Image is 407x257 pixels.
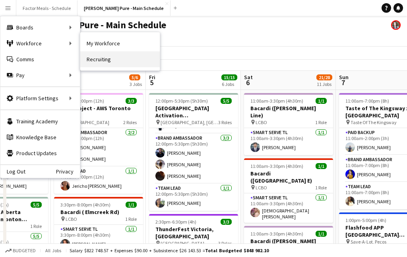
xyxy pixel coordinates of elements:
[54,208,143,216] h3: Bacardi ( Elmcreek Rd)
[221,98,232,104] span: 5/5
[60,202,110,208] span: 3:30pm-8:00pm (4h30m)
[244,158,333,223] app-job-card: 11:00am-3:30pm (4h30m)1/1Bacardi ([GEOGRAPHIC_DATA] E) LCBO1 RoleSmart Serve TL1/111:00am-3:30pm ...
[123,119,137,125] span: 2 Roles
[149,74,155,81] span: Fri
[391,20,401,30] app-user-avatar: Ashleigh Rains
[161,240,204,246] span: [GEOGRAPHIC_DATA]
[126,98,137,104] span: 3/3
[54,197,143,252] app-job-card: 3:30pm-8:00pm (4h30m)1/1Bacardi ( Elmcreek Rd) LCBO1 RoleSmart Serve TL1/13:30pm-8:00pm (4h30m)[P...
[80,35,160,51] a: My Workforce
[250,163,303,169] span: 11:00am-3:30pm (4h30m)
[244,74,253,81] span: Sat
[149,226,238,240] h3: ThunderFest Victoria, [GEOGRAPHIC_DATA]
[244,105,333,119] h3: Bacardi ([PERSON_NAME] Line)
[316,74,332,80] span: 21/28
[345,98,389,104] span: 11:00am-7:00pm (8h)
[316,231,327,237] span: 1/1
[205,247,269,253] span: Total Budgeted $848 982.10
[250,98,303,104] span: 11:00am-3:30pm (4h30m)
[56,168,80,175] a: Privacy
[218,240,232,246] span: 3 Roles
[218,119,232,125] span: 3 Roles
[0,51,80,67] a: Comms
[0,168,25,175] a: Log Out
[149,184,238,211] app-card-role: Team Lead1/112:00pm-5:30pm (5h30m)[PERSON_NAME]
[244,238,333,252] h3: Bacardi ([PERSON_NAME] Ave)
[243,78,253,87] span: 6
[54,93,143,194] app-job-card: 7:00am-7:00pm (12h)3/3Trio Project - AWS Toronto Summit [GEOGRAPHIC_DATA]2 RolesBrand Ambassador2...
[129,74,140,80] span: 5/6
[244,128,333,155] app-card-role: Smart Serve TL1/111:00am-3:30pm (4h30m)[PERSON_NAME]
[244,193,333,223] app-card-role: Smart Serve TL1/111:00am-3:30pm (4h30m)[DEMOGRAPHIC_DATA][PERSON_NAME]
[4,246,37,255] button: Budgeted
[54,105,143,119] h3: Trio Project - AWS Toronto Summit
[66,119,109,125] span: [GEOGRAPHIC_DATA]
[0,19,80,35] div: Boards
[256,185,267,191] span: LCBO
[66,216,77,222] span: LCBO
[244,170,333,184] h3: Bacardi ([GEOGRAPHIC_DATA] E)
[80,51,160,67] a: Recruiting
[0,67,80,83] div: Pay
[0,113,80,129] a: Training Academy
[30,223,42,229] span: 1 Role
[70,247,269,253] div: Salary $822 748.57 + Expenses $90.00 + Subsistence $26 143.53 =
[250,231,303,237] span: 11:00am-3:30pm (4h30m)
[126,202,137,208] span: 1/1
[149,93,238,211] app-job-card: 12:00pm-5:30pm (5h30m)5/5[GEOGRAPHIC_DATA] Activation [GEOGRAPHIC_DATA] [GEOGRAPHIC_DATA], [GEOGR...
[244,93,333,155] app-job-card: 11:00am-3:30pm (4h30m)1/1Bacardi ([PERSON_NAME] Line) LCBO1 RoleSmart Serve TL1/111:00am-3:30pm (...
[78,0,171,16] button: [PERSON_NAME] Pure - Main Schedule
[221,74,237,80] span: 15/15
[339,74,349,81] span: Sun
[338,78,349,87] span: 7
[315,185,327,191] span: 1 Role
[31,202,42,208] span: 5/5
[222,81,237,87] div: 6 Jobs
[44,247,63,253] span: All jobs
[54,128,143,167] app-card-role: Brand Ambassador2/27:00am-7:00pm (12h)[PERSON_NAME][PERSON_NAME]
[0,90,80,106] div: Platform Settings
[256,119,267,125] span: LCBO
[149,134,238,184] app-card-role: Brand Ambassador3/312:00pm-5:30pm (5h30m)[PERSON_NAME][PERSON_NAME][PERSON_NAME]
[317,81,332,87] div: 11 Jobs
[148,78,155,87] span: 5
[149,105,238,119] h3: [GEOGRAPHIC_DATA] Activation [GEOGRAPHIC_DATA]
[155,98,208,104] span: 12:00pm-5:30pm (5h30m)
[161,119,218,125] span: [GEOGRAPHIC_DATA], [GEOGRAPHIC_DATA]
[130,81,142,87] div: 3 Jobs
[351,239,386,245] span: Save-A-Lot, Pecos
[316,98,327,104] span: 1/1
[351,119,397,125] span: Taste Of The Kingsway
[54,225,143,252] app-card-role: Smart Serve TL1/13:30pm-8:00pm (4h30m)[PERSON_NAME]
[0,35,80,51] div: Workforce
[125,216,137,222] span: 1 Role
[155,219,196,225] span: 2:30pm-6:30pm (4h)
[345,217,386,223] span: 1:00pm-5:00pm (4h)
[13,248,36,253] span: Budgeted
[0,129,80,145] a: Knowledge Base
[0,145,80,161] a: Product Updates
[316,163,327,169] span: 1/1
[60,98,104,104] span: 7:00am-7:00pm (12h)
[54,167,143,194] app-card-role: Team Lead1/17:00am-7:00pm (12h)Jericho [PERSON_NAME]
[16,0,78,16] button: Factor Meals - Schedule
[315,119,327,125] span: 1 Role
[6,19,166,31] h1: [PERSON_NAME] Pure - Main Schedule
[221,219,232,225] span: 3/3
